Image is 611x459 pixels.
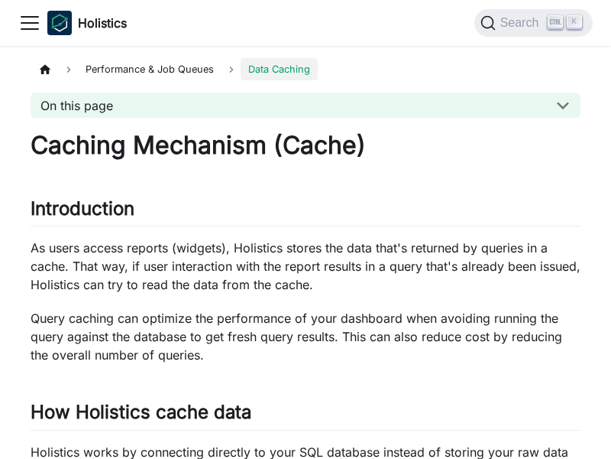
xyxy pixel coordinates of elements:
[31,197,580,226] h2: Introduction
[31,401,580,430] h2: How Holistics cache data
[31,239,580,294] p: As users access reports (widgets), Holistics stores the data that's returned by queries in a cach...
[31,93,580,118] button: On this page
[18,11,41,34] button: Toggle navigation bar
[78,58,221,80] span: Performance & Job Queues
[31,130,580,161] h1: Caching Mechanism (Cache)
[31,58,60,80] a: Home page
[567,15,582,29] kbd: K
[47,11,72,35] img: Holistics
[496,16,548,30] span: Search
[474,9,593,37] button: Search (Ctrl+K)
[78,14,127,32] b: Holistics
[47,11,127,35] a: HolisticsHolistics
[31,58,580,80] nav: Breadcrumbs
[31,309,580,364] p: Query caching can optimize the performance of your dashboard when avoiding running the query agai...
[241,58,318,80] span: Data Caching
